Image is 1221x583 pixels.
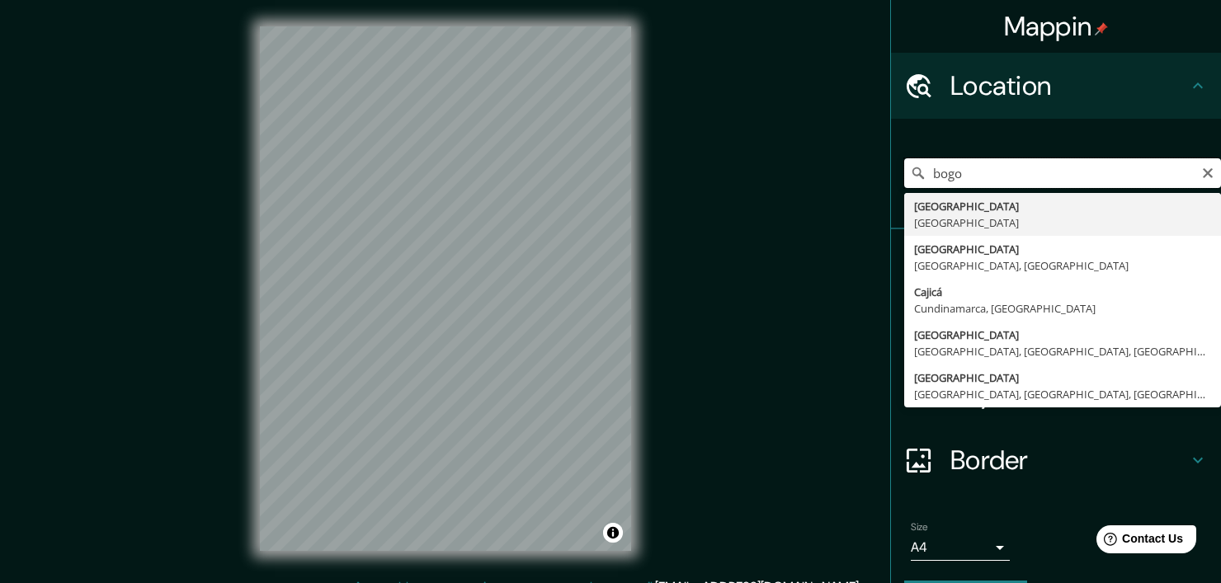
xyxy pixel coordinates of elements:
[914,343,1211,360] div: [GEOGRAPHIC_DATA], [GEOGRAPHIC_DATA], [GEOGRAPHIC_DATA]
[260,26,631,551] canvas: Map
[950,69,1188,102] h4: Location
[914,214,1211,231] div: [GEOGRAPHIC_DATA]
[891,229,1221,295] div: Pins
[911,520,928,534] label: Size
[914,241,1211,257] div: [GEOGRAPHIC_DATA]
[904,158,1221,188] input: Pick your city or area
[914,386,1211,402] div: [GEOGRAPHIC_DATA], [GEOGRAPHIC_DATA], [GEOGRAPHIC_DATA]
[891,427,1221,493] div: Border
[914,300,1211,317] div: Cundinamarca, [GEOGRAPHIC_DATA]
[914,327,1211,343] div: [GEOGRAPHIC_DATA]
[891,295,1221,361] div: Style
[891,53,1221,119] div: Location
[603,523,623,543] button: Toggle attribution
[1201,164,1214,180] button: Clear
[1004,10,1109,43] h4: Mappin
[914,284,1211,300] div: Cajicá
[914,257,1211,274] div: [GEOGRAPHIC_DATA], [GEOGRAPHIC_DATA]
[914,369,1211,386] div: [GEOGRAPHIC_DATA]
[1074,519,1203,565] iframe: Help widget launcher
[1095,22,1108,35] img: pin-icon.png
[950,378,1188,411] h4: Layout
[914,198,1211,214] div: [GEOGRAPHIC_DATA]
[911,534,1010,561] div: A4
[950,444,1188,477] h4: Border
[891,361,1221,427] div: Layout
